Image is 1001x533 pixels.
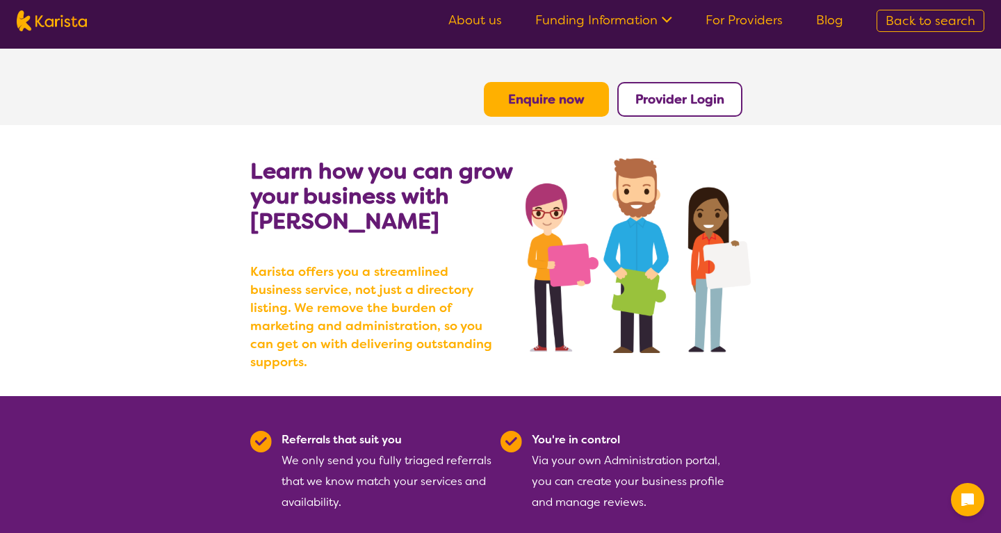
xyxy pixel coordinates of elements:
b: You're in control [532,432,620,447]
a: Enquire now [508,91,585,108]
a: Provider Login [635,91,724,108]
span: Back to search [886,13,975,29]
b: Learn how you can grow your business with [PERSON_NAME] [250,156,512,236]
div: Via your own Administration portal, you can create your business profile and manage reviews. [532,429,742,513]
a: About us [448,12,502,28]
img: grow your business with Karista [526,158,751,353]
img: Tick [250,431,272,452]
button: Provider Login [617,82,742,117]
img: Karista logo [17,10,87,31]
button: Enquire now [484,82,609,117]
img: Tick [500,431,522,452]
b: Referrals that suit you [282,432,402,447]
div: We only send you fully triaged referrals that we know match your services and availability. [282,429,492,513]
a: Back to search [877,10,984,32]
a: Funding Information [535,12,672,28]
a: For Providers [706,12,783,28]
a: Blog [816,12,843,28]
b: Karista offers you a streamlined business service, not just a directory listing. We remove the bu... [250,263,500,371]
